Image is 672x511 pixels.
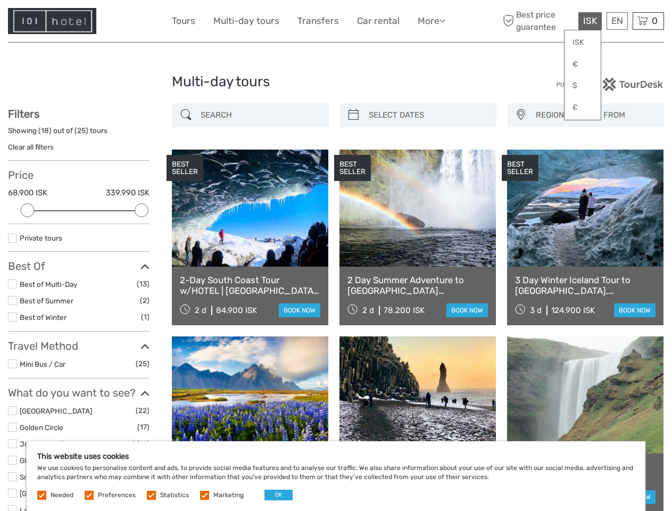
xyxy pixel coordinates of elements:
h3: Travel Method [8,340,150,352]
a: Golden Circle [20,423,63,432]
span: (16) [137,438,150,450]
label: 18 [41,126,49,136]
input: SEARCH [196,106,323,125]
label: 25 [77,126,86,136]
a: book now [279,303,320,317]
div: 124.900 ISK [551,306,595,315]
a: [GEOGRAPHIC_DATA] [20,489,92,498]
a: [GEOGRAPHIC_DATA] [20,407,92,415]
a: book now [614,303,656,317]
label: Preferences [98,491,136,500]
h1: Multi-day tours [172,73,500,90]
a: Mini Bus / Car [20,360,65,368]
span: 2 d [362,306,374,315]
span: (13) [137,278,150,290]
div: EN [607,12,628,30]
input: SELECT DATES [364,106,491,125]
a: Best of Winter [20,313,67,322]
a: Private tours [20,234,62,242]
label: 68.900 ISK [8,187,47,199]
h3: Best Of [8,260,150,273]
a: Glaciers [20,456,46,465]
img: PurchaseViaTourDesk.png [556,78,664,91]
a: € [565,55,601,74]
a: 2 Day Summer Adventure to [GEOGRAPHIC_DATA] [GEOGRAPHIC_DATA], Glacier Hiking, [GEOGRAPHIC_DATA],... [347,275,488,296]
a: $ [565,76,601,95]
button: OK [264,490,293,500]
div: BEST SELLER [334,155,371,182]
h3: What do you want to see? [8,386,150,399]
span: 2 d [195,306,206,315]
div: BEST SELLER [167,155,203,182]
span: ISK [583,15,597,26]
h5: This website uses cookies [37,452,635,461]
a: ISK [565,33,601,52]
strong: Filters [8,108,39,120]
a: Best of Multi-Day [20,280,77,289]
span: (2) [140,294,150,307]
p: We're away right now. Please check back later! [15,19,120,27]
a: Tours [172,13,195,29]
label: Statistics [160,491,189,500]
a: book now [446,303,488,317]
div: We use cookies to personalise content and ads, to provide social media features and to analyse ou... [27,441,645,511]
div: BEST SELLER [502,155,538,182]
span: Best price guarantee [500,9,576,32]
div: Showing ( ) out of ( ) tours [8,126,150,142]
a: Car rental [357,13,400,29]
a: 2-Day South Coast Tour w/HOTEL | [GEOGRAPHIC_DATA], [GEOGRAPHIC_DATA], [GEOGRAPHIC_DATA] & Waterf... [180,275,320,296]
a: Clear all filters [8,143,54,151]
button: Open LiveChat chat widget [122,17,135,29]
span: 0 [650,15,659,26]
a: More [418,13,445,29]
div: 78.200 ISK [384,306,425,315]
button: REGION / STARTS FROM [531,106,659,124]
a: 3 Day Winter Iceland Tour to [GEOGRAPHIC_DATA], [GEOGRAPHIC_DATA], [GEOGRAPHIC_DATA] and [GEOGRAP... [515,275,656,296]
label: Needed [51,491,73,500]
span: (25) [136,358,150,370]
div: 84.900 ISK [216,306,257,315]
label: 339.990 ISK [106,187,150,199]
a: Transfers [297,13,339,29]
a: Multi-day tours [213,13,279,29]
a: Best of Summer [20,296,73,305]
span: (1) [141,311,150,323]
a: Snæfellsnes [20,473,61,481]
span: 3 d [530,306,542,315]
label: Marketing [213,491,244,500]
span: (17) [137,421,150,433]
span: (22) [136,405,150,417]
img: Hotel Information [8,8,96,34]
a: £ [565,98,601,117]
h3: Price [8,169,150,182]
a: Jökulsárlón/[GEOGRAPHIC_DATA] [20,440,135,448]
